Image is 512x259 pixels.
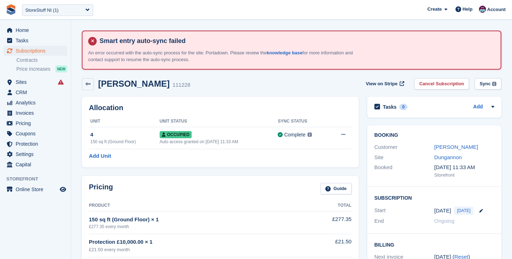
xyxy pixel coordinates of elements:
[399,104,407,110] div: 0
[172,81,190,89] div: 111228
[6,4,16,15] img: stora-icon-8386f47178a22dfd0bd8f6a31ec36ba5ce8667c1dd55bd0f319d3a0aa187defe.svg
[454,206,474,215] span: [DATE]
[463,6,473,13] span: Help
[89,223,323,230] div: £277.35 every month
[374,133,494,138] h2: Booking
[89,200,323,211] th: Product
[16,129,58,139] span: Coupons
[16,66,50,72] span: Price increases
[16,118,58,128] span: Pricing
[16,98,58,108] span: Analytics
[267,50,302,55] a: knowledge base
[16,36,58,45] span: Tasks
[487,6,506,13] span: Account
[25,7,59,14] div: StoreStuff NI (1)
[90,131,160,139] div: 4
[434,172,494,179] div: Storefront
[97,37,495,45] h4: Smart entry auto-sync failed
[16,65,67,73] a: Price increases NEW
[6,176,71,183] span: Storefront
[475,78,501,90] button: Sync
[89,238,323,246] div: Protection £10,000.00 × 1
[16,57,67,64] a: Contracts
[16,184,58,194] span: Online Store
[4,108,67,118] a: menu
[89,116,160,127] th: Unit
[323,200,352,211] th: Total
[374,153,434,162] div: Site
[55,65,67,72] div: NEW
[160,131,192,138] span: Occupied
[480,80,491,87] div: Sync
[4,160,67,169] a: menu
[16,87,58,97] span: CRM
[492,82,496,86] img: icon-info-grey-7440780725fd019a000dd9b08b2336e03edf1995a4989e88bcd33f0948082b44.svg
[89,183,113,195] h2: Pricing
[427,6,442,13] span: Create
[4,118,67,128] a: menu
[374,206,434,215] div: Start
[89,152,111,160] a: Add Unit
[4,98,67,108] a: menu
[374,143,434,151] div: Customer
[308,133,312,137] img: icon-info-grey-7440780725fd019a000dd9b08b2336e03edf1995a4989e88bcd33f0948082b44.svg
[16,160,58,169] span: Capital
[320,183,352,195] a: Guide
[58,79,64,85] i: Smart entry sync failures have occurred
[4,46,67,56] a: menu
[89,216,323,224] div: 150 sq ft (Ground Floor) × 1
[323,211,352,234] td: £277.35
[16,77,58,87] span: Sites
[383,104,397,110] h2: Tasks
[89,246,323,253] div: £21.50 every month
[414,78,469,90] a: Cancel Subscription
[374,163,434,178] div: Booked
[4,139,67,149] a: menu
[4,149,67,159] a: menu
[434,154,462,160] a: Dungannon
[473,103,483,111] a: Add
[160,116,278,127] th: Unit Status
[16,139,58,149] span: Protection
[366,80,398,87] span: View on Stripe
[4,77,67,87] a: menu
[434,207,451,215] time: 2025-09-30 00:00:00 UTC
[16,108,58,118] span: Invoices
[4,25,67,35] a: menu
[434,144,478,150] a: [PERSON_NAME]
[59,185,67,194] a: Preview store
[278,116,329,127] th: Sync Status
[16,46,58,56] span: Subscriptions
[89,104,352,112] h2: Allocation
[434,163,494,172] div: [DATE] 11:33 AM
[16,149,58,159] span: Settings
[374,217,434,225] div: End
[323,234,352,257] td: £21.50
[374,241,494,248] h2: Billing
[16,25,58,35] span: Home
[88,49,355,63] p: An error occurred with the auto-sync process for the site: Portadown. Please review the for more ...
[479,6,486,13] img: Brian Young
[434,218,454,224] span: Ongoing
[160,139,278,145] div: Auto access granted on [DATE] 11:33 AM
[4,87,67,97] a: menu
[363,78,406,90] a: View on Stripe
[90,139,160,145] div: 150 sq ft (Ground Floor)
[98,79,170,88] h2: [PERSON_NAME]
[284,131,305,139] div: Complete
[4,36,67,45] a: menu
[374,194,494,201] h2: Subscription
[4,184,67,194] a: menu
[4,129,67,139] a: menu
